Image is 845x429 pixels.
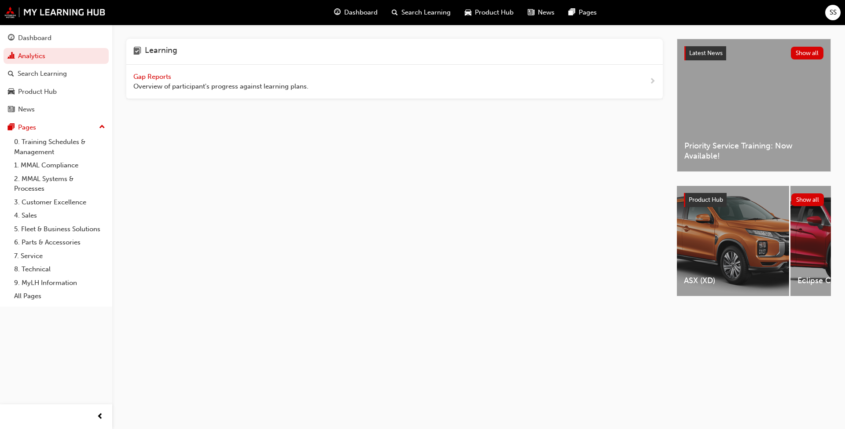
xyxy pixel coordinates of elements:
a: Latest NewsShow allPriority Service Training: Now Available! [677,39,831,172]
div: Dashboard [18,33,51,43]
span: Gap Reports [133,73,173,81]
span: search-icon [392,7,398,18]
a: pages-iconPages [562,4,604,22]
a: Product Hub [4,84,109,100]
a: Search Learning [4,66,109,82]
span: news-icon [8,106,15,114]
a: 9. MyLH Information [11,276,109,290]
img: mmal [4,7,106,18]
span: pages-icon [8,124,15,132]
a: 8. Technical [11,263,109,276]
a: 3. Customer Excellence [11,196,109,209]
a: 4. Sales [11,209,109,222]
a: search-iconSearch Learning [385,4,458,22]
span: ASX (XD) [684,276,782,286]
span: Pages [579,7,597,18]
a: All Pages [11,289,109,303]
span: Product Hub [475,7,514,18]
a: 6. Parts & Accessories [11,236,109,249]
a: 2. MMAL Systems & Processes [11,172,109,196]
span: pages-icon [569,7,575,18]
a: News [4,101,109,118]
span: car-icon [8,88,15,96]
div: News [18,104,35,115]
span: prev-icon [97,411,103,422]
a: Dashboard [4,30,109,46]
button: DashboardAnalyticsSearch LearningProduct HubNews [4,28,109,119]
h4: Learning [145,46,177,57]
span: News [538,7,555,18]
span: Priority Service Training: Now Available! [684,141,823,161]
a: 5. Fleet & Business Solutions [11,222,109,236]
button: Show all [791,193,824,206]
span: SS [830,7,837,18]
a: 7. Service [11,249,109,263]
a: Latest NewsShow all [684,46,823,60]
span: Product Hub [689,196,723,203]
a: ASX (XD) [677,186,789,296]
div: Product Hub [18,87,57,97]
span: guage-icon [334,7,341,18]
a: Product HubShow all [684,193,824,207]
button: Show all [791,47,824,59]
a: guage-iconDashboard [327,4,385,22]
span: next-icon [649,76,656,87]
span: news-icon [528,7,534,18]
a: 0. Training Schedules & Management [11,135,109,159]
a: 1. MMAL Compliance [11,159,109,172]
a: Analytics [4,48,109,64]
span: search-icon [8,70,14,78]
span: Latest News [689,49,723,57]
a: Gap Reports Overview of participant's progress against learning plans.next-icon [126,65,663,99]
span: Search Learning [401,7,451,18]
span: car-icon [465,7,471,18]
a: news-iconNews [521,4,562,22]
button: Pages [4,119,109,136]
span: Overview of participant's progress against learning plans. [133,81,309,92]
a: car-iconProduct Hub [458,4,521,22]
span: chart-icon [8,52,15,60]
span: Dashboard [344,7,378,18]
div: Search Learning [18,69,67,79]
span: guage-icon [8,34,15,42]
span: up-icon [99,122,105,133]
div: Pages [18,122,36,133]
span: learning-icon [133,46,141,57]
button: SS [825,5,841,20]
